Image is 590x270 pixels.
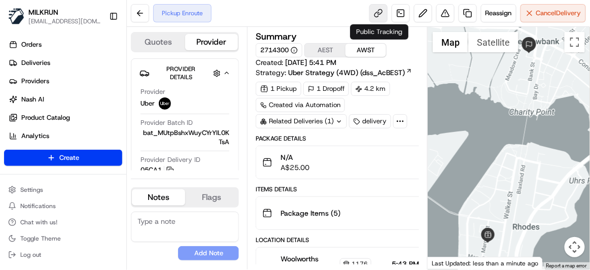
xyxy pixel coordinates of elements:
[260,46,298,55] button: 2714300
[565,237,585,257] button: Map camera controls
[481,4,516,22] button: Reassign
[140,63,230,83] button: Provider Details
[350,24,408,40] div: Public Tracking
[288,68,412,78] a: Uber Strategy (4WD) (dss_AcBEST)
[20,234,61,243] span: Toggle Theme
[303,82,349,96] div: 1 Dropoff
[20,202,56,210] span: Notifications
[4,248,122,262] button: Log out
[281,208,340,218] span: Package Items ( 5 )
[256,57,336,68] span: Created:
[141,165,174,175] button: 05CA1
[4,91,126,108] a: Nash AI
[256,146,437,179] button: N/AA$25.00
[281,162,309,173] span: A$25.00
[4,110,126,126] a: Product Catalog
[256,134,438,143] div: Package Details
[141,87,165,96] span: Provider
[281,152,309,162] span: N/A
[430,256,464,269] img: Google
[349,114,391,128] div: delivery
[141,99,155,108] span: Uber
[21,131,49,141] span: Analytics
[28,7,58,17] button: MILKRUN
[185,34,238,50] button: Provider
[351,82,390,96] div: 4.2 km
[485,9,512,18] span: Reassign
[305,44,345,57] button: AEST
[8,8,24,24] img: MILKRUN
[4,128,126,144] a: Analytics
[4,231,122,246] button: Toggle Theme
[132,189,185,206] button: Notes
[20,186,43,194] span: Settings
[256,82,301,96] div: 1 Pickup
[20,251,41,259] span: Log out
[141,128,229,147] span: bat_MUtpBshxWuyCYrYIL0KTsA
[59,153,79,162] span: Create
[536,9,581,18] span: Cancel Delivery
[28,17,101,25] button: [EMAIL_ADDRESS][DOMAIN_NAME]
[4,215,122,229] button: Chat with us!
[288,68,405,78] span: Uber Strategy (4WD) (dss_AcBEST)
[21,40,42,49] span: Orders
[4,73,126,89] a: Providers
[375,259,419,269] span: 5:43 PM
[4,150,122,166] button: Create
[256,236,438,244] div: Location Details
[141,118,193,127] span: Provider Batch ID
[256,197,437,229] button: Package Items (5)
[256,185,438,193] div: Items Details
[4,37,126,53] a: Orders
[565,32,585,52] button: Toggle fullscreen view
[4,183,122,197] button: Settings
[4,55,126,71] a: Deliveries
[546,263,587,268] a: Report a map error
[21,58,50,68] span: Deliveries
[4,199,122,213] button: Notifications
[256,68,412,78] div: Strategy:
[345,44,386,57] button: AWST
[256,32,297,41] h3: Summary
[468,32,518,52] button: Show satellite imagery
[4,4,105,28] button: MILKRUNMILKRUN[EMAIL_ADDRESS][DOMAIN_NAME]
[430,256,464,269] a: Open this area in Google Maps (opens a new window)
[20,218,57,226] span: Chat with us!
[352,260,368,268] span: 1176
[185,189,238,206] button: Flags
[141,155,200,164] span: Provider Delivery ID
[21,95,44,104] span: Nash AI
[256,114,347,128] div: Related Deliveries (1)
[520,4,586,22] button: CancelDelivery
[166,65,195,81] span: Provider Details
[21,77,49,86] span: Providers
[21,113,70,122] span: Product Catalog
[433,32,468,52] button: Show street map
[159,97,171,110] img: uber-new-logo.jpeg
[285,58,336,67] span: [DATE] 5:41 PM
[132,34,185,50] button: Quotes
[256,98,345,112] a: Created via Automation
[428,257,543,269] div: Last Updated: less than a minute ago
